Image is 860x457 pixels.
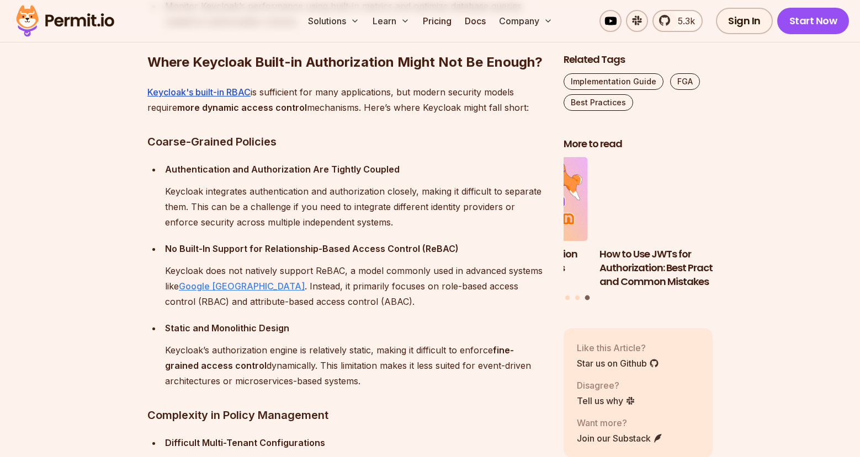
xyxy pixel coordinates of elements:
[577,357,659,370] a: Star us on Github
[439,158,588,289] li: 2 of 3
[165,243,459,254] strong: No Built-In Support for Relationship-Based Access Control (ReBAC)
[165,164,400,175] strong: Authentication and Authorization Are Tightly Coupled
[304,10,364,32] button: Solutions
[577,341,659,354] p: Like this Article?
[165,342,546,389] p: Keycloak’s authorization engine is relatively static, making it difficult to enforce dynamically....
[439,248,588,275] h3: Implementing Authentication and Authorization in Next.js
[368,10,414,32] button: Learn
[564,94,633,111] a: Best Practices
[460,10,490,32] a: Docs
[577,416,663,429] p: Want more?
[599,158,748,241] img: How to Use JWTs for Authorization: Best Practices and Common Mistakes
[418,10,456,32] a: Pricing
[147,87,251,98] a: Keycloak's built-in RBAC
[564,158,713,302] div: Posts
[177,102,307,113] strong: more dynamic access control
[495,10,557,32] button: Company
[577,432,663,445] a: Join our Substack
[179,281,305,292] a: Google [GEOGRAPHIC_DATA]
[147,84,546,115] p: is sufficient for many applications, but modern security models require mechanisms. Here’s where ...
[439,158,588,289] a: Implementing Authentication and Authorization in Next.jsImplementing Authentication and Authoriza...
[577,394,635,407] a: Tell us why
[652,10,703,32] a: 5.3k
[577,379,635,392] p: Disagree?
[599,158,748,289] li: 3 of 3
[564,53,713,67] h2: Related Tags
[565,295,570,300] button: Go to slide 1
[670,73,700,90] a: FGA
[165,322,289,334] strong: Static and Monolithic Design
[165,263,546,309] p: Keycloak does not natively support ReBAC, a model commonly used in advanced systems like . Instea...
[716,8,773,34] a: Sign In
[671,14,695,28] span: 5.3k
[147,406,546,424] h3: Complexity in Policy Management
[439,158,588,241] img: Implementing Authentication and Authorization in Next.js
[564,73,663,90] a: Implementation Guide
[165,184,546,230] p: Keycloak integrates authentication and authorization closely, making it difficult to separate the...
[575,295,580,300] button: Go to slide 2
[11,2,119,40] img: Permit logo
[564,137,713,151] h2: More to read
[599,248,748,288] h3: How to Use JWTs for Authorization: Best Practices and Common Mistakes
[777,8,850,34] a: Start Now
[147,133,546,150] h3: Coarse-Grained Policies
[585,295,590,300] button: Go to slide 3
[165,437,325,448] strong: Difficult Multi-Tenant Configurations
